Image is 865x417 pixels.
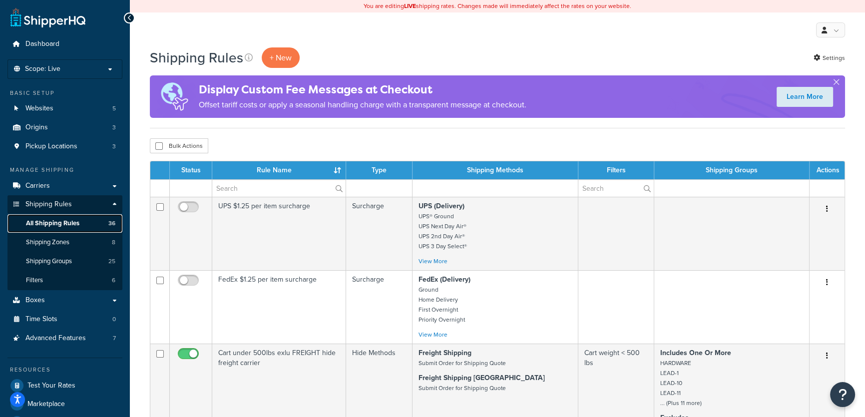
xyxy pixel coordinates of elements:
th: Filters [578,161,654,179]
a: Shipping Groups 25 [7,252,122,271]
li: Websites [7,99,122,118]
li: Shipping Rules [7,195,122,290]
span: Shipping Zones [26,238,69,247]
a: ShipperHQ Home [10,7,85,27]
span: Time Slots [25,315,57,324]
strong: Includes One Or More [660,348,731,358]
a: Settings [814,51,845,65]
a: Learn More [777,87,833,107]
small: HARDWARE LEAD-1 LEAD-10 LEAD-11 ... (Plus 11 more) [660,359,702,408]
li: All Shipping Rules [7,214,122,233]
div: Manage Shipping [7,166,122,174]
th: Shipping Methods [413,161,578,179]
li: Shipping Groups [7,252,122,271]
h4: Display Custom Fee Messages at Checkout [199,81,526,98]
span: 5 [112,104,116,113]
a: Pickup Locations 3 [7,137,122,156]
a: Time Slots 0 [7,310,122,329]
td: Surcharge [346,270,413,344]
span: Pickup Locations [25,142,77,151]
a: Test Your Rates [7,377,122,395]
span: Scope: Live [25,65,60,73]
strong: FedEx (Delivery) [419,274,470,285]
a: Shipping Rules [7,195,122,214]
span: All Shipping Rules [26,219,79,228]
span: Shipping Groups [26,257,72,266]
th: Type [346,161,413,179]
th: Shipping Groups [654,161,810,179]
span: Test Your Rates [27,382,75,390]
a: Dashboard [7,35,122,53]
a: Shipping Zones 8 [7,233,122,252]
li: Time Slots [7,310,122,329]
input: Search [212,180,346,197]
span: Origins [25,123,48,132]
td: FedEx $1.25 per item surcharge [212,270,346,344]
span: Marketplace [27,400,65,409]
b: LIVE [404,1,416,10]
span: 8 [112,238,115,247]
th: Actions [810,161,845,179]
span: 36 [108,219,115,228]
td: UPS $1.25 per item surcharge [212,197,346,270]
a: View More [419,257,447,266]
a: Marketplace [7,395,122,413]
span: 3 [112,142,116,151]
td: Surcharge [346,197,413,270]
h1: Shipping Rules [150,48,243,67]
span: Filters [26,276,43,285]
strong: UPS (Delivery) [419,201,464,211]
span: 7 [113,334,116,343]
span: 25 [108,257,115,266]
input: Search [578,180,654,197]
a: Advanced Features 7 [7,329,122,348]
a: View More [419,330,447,339]
span: Dashboard [25,40,59,48]
small: Submit Order for Shipping Quote [419,384,506,393]
button: Bulk Actions [150,138,208,153]
span: 0 [112,315,116,324]
span: 6 [112,276,115,285]
span: Boxes [25,296,45,305]
a: Boxes [7,291,122,310]
a: Carriers [7,177,122,195]
li: Pickup Locations [7,137,122,156]
li: Shipping Zones [7,233,122,252]
p: + New [262,47,300,68]
a: Filters 6 [7,271,122,290]
small: UPS® Ground UPS Next Day Air® UPS 2nd Day Air® UPS 3 Day Select® [419,212,467,251]
a: Websites 5 [7,99,122,118]
th: Status [170,161,212,179]
li: Origins [7,118,122,137]
a: Origins 3 [7,118,122,137]
span: 3 [112,123,116,132]
span: Shipping Rules [25,200,72,209]
span: Carriers [25,182,50,190]
span: Advanced Features [25,334,86,343]
div: Basic Setup [7,89,122,97]
th: Rule Name : activate to sort column ascending [212,161,346,179]
small: Submit Order for Shipping Quote [419,359,506,368]
p: Offset tariff costs or apply a seasonal handling charge with a transparent message at checkout. [199,98,526,112]
strong: Freight Shipping [GEOGRAPHIC_DATA] [419,373,545,383]
img: duties-banner-06bc72dcb5fe05cb3f9472aba00be2ae8eb53ab6f0d8bb03d382ba314ac3c341.png [150,75,199,118]
a: All Shipping Rules 36 [7,214,122,233]
span: Websites [25,104,53,113]
div: Resources [7,366,122,374]
strong: Freight Shipping [419,348,471,358]
small: Ground Home Delivery First Overnight Priority Overnight [419,285,465,324]
li: Filters [7,271,122,290]
li: Advanced Features [7,329,122,348]
button: Open Resource Center [830,382,855,407]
